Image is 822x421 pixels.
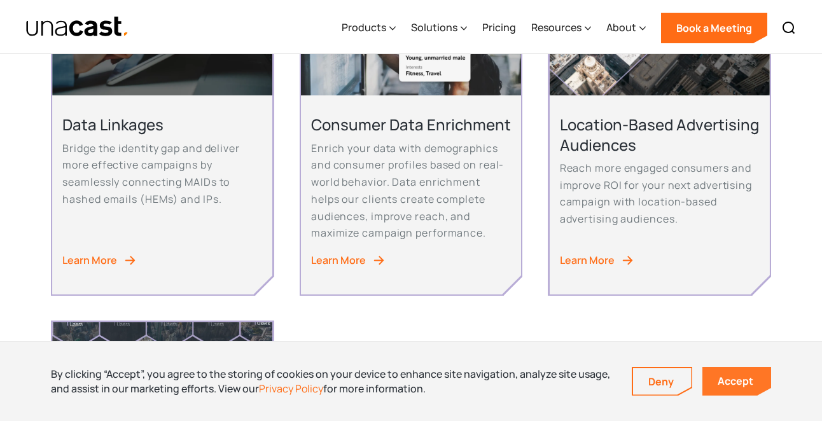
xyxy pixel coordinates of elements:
[560,252,760,269] a: Learn More
[62,252,117,269] div: Learn More
[311,114,511,134] h2: Consumer Data Enrichment
[311,252,366,269] div: Learn More
[560,160,760,228] p: Reach more engaged consumers and improve ROI for your next advertising campaign with location-bas...
[482,2,516,54] a: Pricing
[560,114,760,154] h2: Location-Based Advertising Audiences
[606,20,636,35] div: About
[702,367,771,396] a: Accept
[411,2,467,54] div: Solutions
[62,140,262,208] p: Bridge the identity gap and deliver more effective campaigns by seamlessly connecting MAIDs to ha...
[51,367,613,396] div: By clicking “Accept”, you agree to the storing of cookies on your device to enhance site navigati...
[411,20,457,35] div: Solutions
[661,13,767,43] a: Book a Meeting
[62,114,262,134] h2: Data Linkages
[560,252,615,269] div: Learn More
[62,252,262,269] a: Learn More
[606,2,646,54] div: About
[633,368,692,395] a: Deny
[25,16,129,38] a: home
[311,252,511,269] a: Learn More
[259,382,323,396] a: Privacy Policy
[311,140,511,242] p: Enrich your data with demographics and consumer profiles based on real-world behavior. Data enric...
[531,2,591,54] div: Resources
[781,20,797,36] img: Search icon
[25,16,129,38] img: Unacast text logo
[342,2,396,54] div: Products
[342,20,386,35] div: Products
[531,20,582,35] div: Resources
